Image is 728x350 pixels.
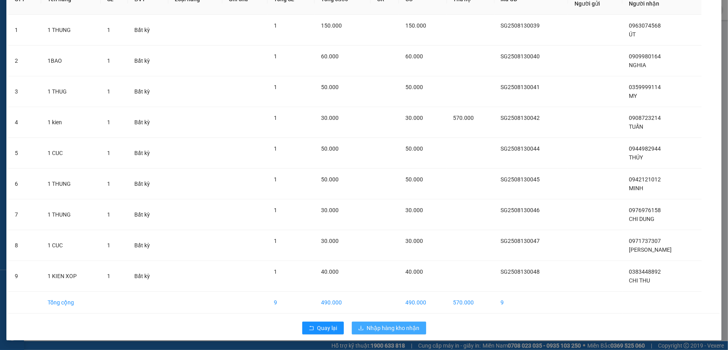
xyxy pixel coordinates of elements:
span: SG2508130047 [501,238,540,244]
td: 1 THUNG [41,15,101,46]
span: CHI THU [629,277,650,284]
td: Bất kỳ [128,230,168,261]
span: 30.000 [405,207,423,213]
span: 0383448892 [629,268,661,275]
span: 1 [274,176,277,183]
span: 1 [107,211,110,218]
span: rollback [309,325,314,332]
span: SG2508130041 [501,84,540,90]
span: SG2508130040 [501,53,540,60]
span: SG2508130045 [501,176,540,183]
span: 30.000 [321,115,339,121]
td: 1 THUNG [41,199,101,230]
span: 1 [274,53,277,60]
span: 50.000 [405,84,423,90]
td: Bất kỳ [128,76,168,107]
td: 1 THUG [41,76,101,107]
span: 0963074568 [629,22,661,29]
span: 30.000 [321,238,339,244]
td: 1 THUNG [41,169,101,199]
td: 9 [267,292,315,314]
span: SG2508130044 [501,145,540,152]
span: SG2508130039 [501,22,540,29]
td: Bất kỳ [128,15,168,46]
span: 50.000 [405,145,423,152]
span: 150.000 [405,22,426,29]
span: 60.000 [321,53,339,60]
button: rollbackQuay lại [302,322,344,334]
span: CHI DUNG [629,216,654,222]
td: 3 [8,76,41,107]
span: 1 [107,27,110,33]
span: ÚT [629,31,636,38]
span: 150.000 [321,22,342,29]
span: NGHIA [629,62,646,68]
span: 1 [274,115,277,121]
td: Bất kỳ [128,46,168,76]
span: 0971737307 [629,238,661,244]
td: 8 [8,230,41,261]
td: Bất kỳ [128,199,168,230]
td: 4 [8,107,41,138]
span: TUẤN [629,123,643,130]
span: 1 [107,242,110,249]
td: 5 [8,138,41,169]
span: 0359999114 [629,84,661,90]
span: 1 [107,181,110,187]
span: download [358,325,364,332]
span: 0942121012 [629,176,661,183]
span: SG2508130042 [501,115,540,121]
td: Bất kỳ [128,169,168,199]
span: 1 [274,145,277,152]
img: logo.jpg [87,10,106,29]
td: Bất kỳ [128,261,168,292]
td: 9 [495,292,568,314]
span: 40.000 [321,268,339,275]
span: 1 [107,88,110,95]
span: 1 [107,119,110,125]
span: SG2508130046 [501,207,540,213]
td: 490.000 [399,292,447,314]
span: SG2508130048 [501,268,540,275]
button: downloadNhập hàng kho nhận [352,322,426,334]
b: BIÊN NHẬN GỬI HÀNG HÓA [52,12,77,77]
td: 1 CUC [41,138,101,169]
span: 30.000 [405,115,423,121]
b: [PERSON_NAME] [10,52,45,89]
span: 570.000 [453,115,474,121]
td: 490.000 [315,292,371,314]
td: 1 [8,15,41,46]
span: 1 [107,273,110,279]
span: Người gửi [574,0,600,7]
span: THÚY [629,154,643,161]
td: Bất kỳ [128,138,168,169]
span: 1 [274,238,277,244]
span: 30.000 [405,238,423,244]
b: [DOMAIN_NAME] [67,30,110,37]
span: 1 [274,207,277,213]
td: 1 KIEN XOP [41,261,101,292]
td: 2 [8,46,41,76]
td: 6 [8,169,41,199]
span: 60.000 [405,53,423,60]
td: 570.000 [447,292,495,314]
span: 30.000 [321,207,339,213]
td: 1BAO [41,46,101,76]
span: 40.000 [405,268,423,275]
span: Nhập hàng kho nhận [367,324,420,332]
span: MY [629,93,637,99]
td: Bất kỳ [128,107,168,138]
td: 1 kien [41,107,101,138]
span: 1 [274,22,277,29]
span: 50.000 [321,84,339,90]
span: 50.000 [405,176,423,183]
span: 1 [274,84,277,90]
span: 50.000 [321,145,339,152]
td: Tổng cộng [41,292,101,314]
span: Quay lại [317,324,337,332]
span: 0976976158 [629,207,661,213]
span: 1 [107,58,110,64]
td: 1 CUC [41,230,101,261]
span: 1 [274,268,277,275]
span: 0909980164 [629,53,661,60]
